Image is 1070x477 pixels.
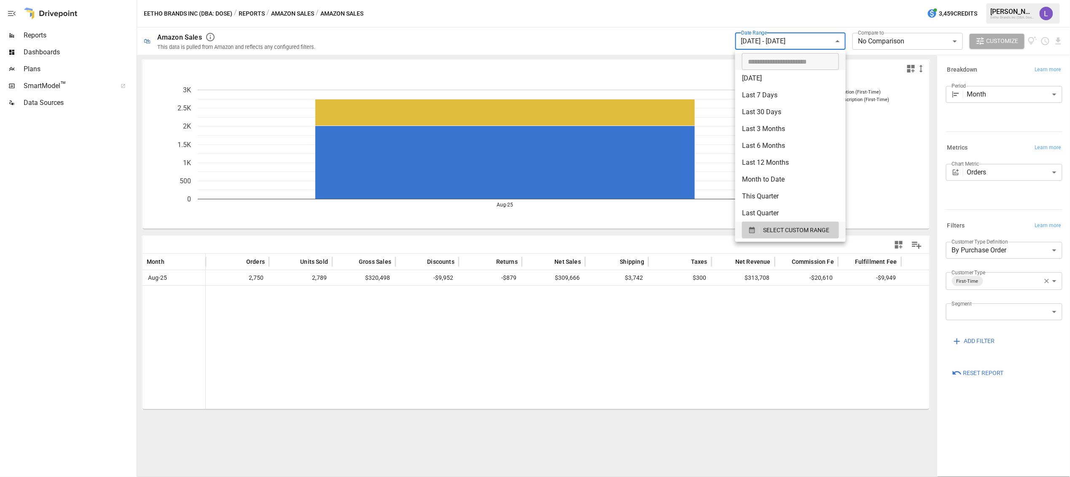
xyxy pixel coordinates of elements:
li: Last 12 Months [735,154,846,171]
li: Last 30 Days [735,104,846,121]
li: [DATE] [735,70,846,87]
li: This Quarter [735,188,846,205]
li: Month to Date [735,171,846,188]
li: Last 3 Months [735,121,846,137]
li: Last Quarter [735,205,846,222]
button: SELECT CUSTOM RANGE [742,222,839,238]
li: Last 6 Months [735,137,846,154]
span: SELECT CUSTOM RANGE [763,225,829,236]
li: Last 7 Days [735,87,846,104]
